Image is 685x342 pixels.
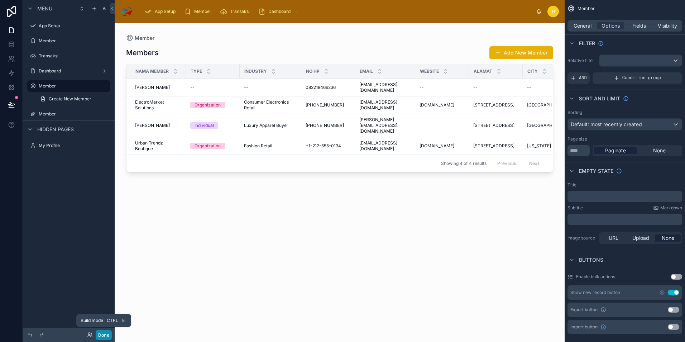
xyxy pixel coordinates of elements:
span: [GEOGRAPHIC_DATA] [527,102,571,108]
span: -- [244,85,248,90]
span: Default: most recently created [571,121,642,127]
a: +1-212-555-0134 [306,143,351,149]
div: Organization [195,102,221,108]
a: Member [27,80,110,92]
span: [STREET_ADDRESS] [473,123,514,128]
a: Organization [190,102,235,108]
button: Done [96,330,112,340]
span: Sort And Limit [579,95,620,102]
a: Luxury Apparel Buyer [244,123,297,128]
label: App Setup [39,23,109,29]
label: Member [39,83,106,89]
span: AND [579,75,587,81]
span: Empty state [579,167,613,175]
a: Member [27,35,110,47]
span: Export button [570,307,598,313]
span: [STREET_ADDRESS] [473,143,514,149]
a: [EMAIL_ADDRESS][DOMAIN_NAME] [359,99,411,111]
a: Transaksi [218,5,255,18]
a: [STREET_ADDRESS] [473,143,518,149]
span: 082218466236 [306,85,336,90]
span: Visibility [658,22,677,29]
button: Add New Member [489,46,553,59]
a: -- [244,85,297,90]
a: Dashboard [27,65,110,77]
a: -- [527,85,572,90]
span: [PERSON_NAME] [135,123,170,128]
a: -- [190,85,235,90]
a: [STREET_ADDRESS] [473,102,518,108]
span: -- [527,85,531,90]
a: [PHONE_NUMBER] [306,102,351,108]
span: Menu [37,5,52,12]
div: Individual [195,122,214,129]
span: Showing 4 of 4 results [441,161,487,166]
a: [DOMAIN_NAME] [420,143,465,149]
a: [PERSON_NAME] [135,85,182,90]
a: Organization [190,143,235,149]
a: Member [126,34,154,42]
span: h [552,9,555,14]
a: ElectroMarket Solutions [135,99,182,111]
div: scrollable content [139,4,536,19]
span: [GEOGRAPHIC_DATA] [527,123,571,128]
label: Member [39,111,109,117]
label: Title [567,182,576,188]
span: App Setup [155,9,176,14]
a: Member [27,108,110,120]
label: Relative filter [567,58,596,63]
span: Ctrl [106,317,119,324]
span: Hidden pages [37,126,74,133]
a: [STREET_ADDRESS] [473,123,518,128]
span: [US_STATE] [527,143,551,149]
div: Show new record button [570,290,620,295]
span: -- [420,85,424,90]
label: Transaksi [39,53,109,59]
a: [PHONE_NUMBER] [306,123,351,128]
span: -- [190,85,195,90]
div: Organization [195,143,221,149]
label: Subtitle [567,205,583,211]
a: [DOMAIN_NAME] [420,102,465,108]
span: Member [578,6,595,11]
span: E [120,318,126,323]
a: Create New Member [36,93,110,105]
a: [PERSON_NAME] [135,123,182,128]
span: Nama Member [135,68,169,74]
label: My Profile [39,143,109,148]
a: Dashboard [256,5,303,18]
span: Transaksi [230,9,250,14]
span: General [574,22,591,29]
a: [EMAIL_ADDRESS][DOMAIN_NAME] [359,140,411,152]
a: [GEOGRAPHIC_DATA] [527,123,572,128]
span: +1-212-555-0134 [306,143,341,149]
label: Member [39,38,109,44]
span: [STREET_ADDRESS] [473,102,514,108]
a: Fashion Retail [244,143,297,149]
span: Fields [632,22,646,29]
span: Email [360,68,373,74]
span: URL [609,234,618,242]
a: Member [182,5,216,18]
a: Consumer Electronics Retail [244,99,297,111]
div: scrollable content [567,214,682,225]
span: Fashion Retail [244,143,272,149]
label: Image source [567,235,596,241]
span: Industry [244,68,267,74]
a: App Setup [27,20,110,32]
span: Buttons [579,256,603,263]
a: 082218466236 [306,85,351,90]
span: Member [135,34,154,42]
a: -- [473,85,518,90]
span: Type [191,68,202,74]
span: [EMAIL_ADDRESS][DOMAIN_NAME] [359,82,411,93]
span: Dashboard [268,9,291,14]
span: Paginate [605,147,626,154]
span: Website [420,68,439,74]
span: None [653,147,666,154]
